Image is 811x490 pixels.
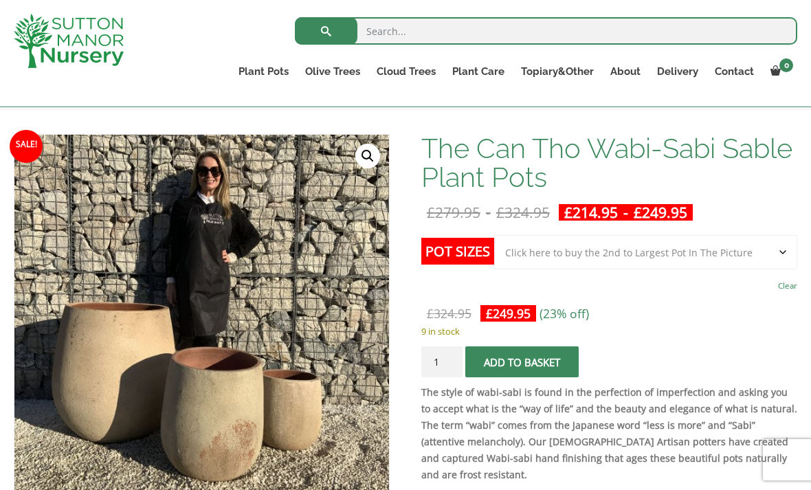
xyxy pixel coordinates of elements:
a: View full-screen image gallery [355,144,380,168]
bdi: 249.95 [486,305,531,322]
span: £ [496,203,504,222]
span: 0 [779,58,793,72]
p: 9 in stock [421,323,797,339]
bdi: 324.95 [427,305,471,322]
del: - [421,204,555,221]
span: £ [634,203,642,222]
strong: The style of wabi-sabi is found in the perfection of imperfection and asking you to accept what i... [421,386,797,481]
bdi: 214.95 [564,203,618,222]
a: Clear options [778,276,797,296]
span: £ [427,305,434,322]
a: About [602,62,649,81]
a: Plant Pots [230,62,297,81]
a: Contact [707,62,762,81]
bdi: 279.95 [427,203,480,222]
input: Search... [295,17,797,45]
ins: - [559,204,693,221]
button: Add to basket [465,346,579,377]
a: Plant Care [444,62,513,81]
a: Cloud Trees [368,62,444,81]
bdi: 249.95 [634,203,687,222]
img: logo [14,14,124,68]
span: £ [486,305,493,322]
span: (23% off) [540,305,589,322]
label: Pot Sizes [421,238,494,265]
a: Topiary&Other [513,62,602,81]
span: £ [564,203,573,222]
a: Delivery [649,62,707,81]
span: £ [427,203,435,222]
a: Olive Trees [297,62,368,81]
a: 0 [762,62,797,81]
span: Sale! [10,130,43,163]
input: Product quantity [421,346,463,377]
bdi: 324.95 [496,203,550,222]
h1: The Can Tho Wabi-Sabi Sable Plant Pots [421,134,797,192]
